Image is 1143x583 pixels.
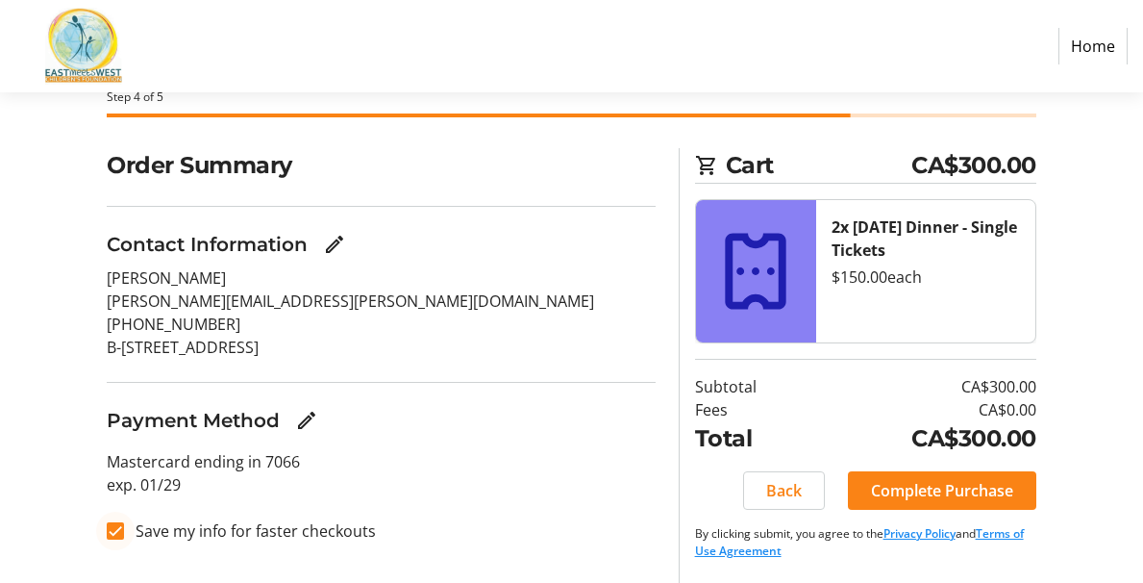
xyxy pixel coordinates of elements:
td: Total [695,421,808,456]
a: Home [1058,28,1128,64]
button: Complete Purchase [848,471,1036,510]
td: CA$0.00 [808,398,1036,421]
span: Complete Purchase [871,479,1013,502]
a: Terms of Use Agreement [695,525,1024,559]
p: [PERSON_NAME] [107,266,656,290]
p: [PHONE_NUMBER] [107,313,656,336]
p: By clicking submit, you agree to the and [695,525,1036,560]
p: B-[STREET_ADDRESS] [107,336,656,359]
span: Back [766,479,802,502]
span: Cart [726,148,912,183]
img: East Meets West Children's Foundation's Logo [15,8,152,85]
h3: Contact Information [107,230,308,259]
p: [PERSON_NAME][EMAIL_ADDRESS][PERSON_NAME][DOMAIN_NAME] [107,290,656,313]
p: Mastercard ending in 7066 exp. 01/29 [107,450,656,496]
a: Privacy Policy [883,525,956,542]
button: Back [743,471,825,510]
button: Edit Payment Method [287,401,326,440]
span: CA$300.00 [911,148,1036,183]
td: CA$300.00 [808,375,1036,398]
h2: Order Summary [107,148,656,183]
td: Fees [695,398,808,421]
label: Save my info for faster checkouts [124,520,376,543]
strong: 2x [DATE] Dinner - Single Tickets [832,216,1017,261]
td: Subtotal [695,375,808,398]
td: CA$300.00 [808,421,1036,456]
div: $150.00 each [832,266,1020,289]
h3: Payment Method [107,406,280,435]
div: Step 4 of 5 [107,89,1036,106]
button: Edit Contact Information [315,225,354,264]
